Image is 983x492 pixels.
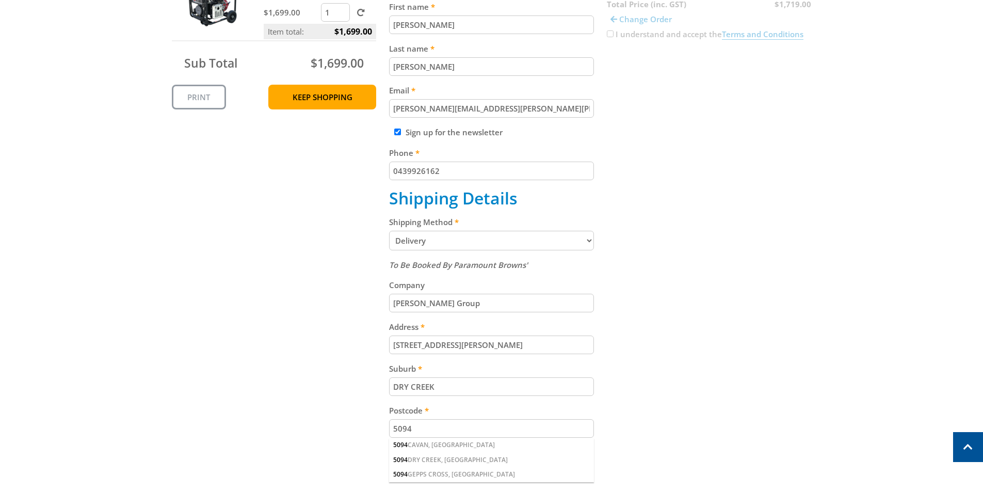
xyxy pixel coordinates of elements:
[184,55,237,71] span: Sub Total
[389,419,594,438] input: Please enter your postcode.
[389,438,594,452] div: CAVAN, [GEOGRAPHIC_DATA]
[264,24,376,39] p: Item total:
[389,188,594,208] h2: Shipping Details
[389,336,594,354] input: Please enter your address.
[389,162,594,180] input: Please enter your telephone number.
[389,404,594,417] label: Postcode
[389,260,528,270] em: To Be Booked By Paramount Browns'
[389,57,594,76] input: Please enter your last name.
[268,85,376,109] a: Keep Shopping
[389,216,594,228] label: Shipping Method
[389,377,594,396] input: Please enter your suburb.
[389,15,594,34] input: Please enter your first name.
[389,279,594,291] label: Company
[393,455,408,464] span: 5094
[389,99,594,118] input: Please enter your email address.
[389,362,594,375] label: Suburb
[393,440,408,449] span: 5094
[389,231,594,250] select: Please select a shipping method.
[264,6,319,19] p: $1,699.00
[389,42,594,55] label: Last name
[389,453,594,467] div: DRY CREEK, [GEOGRAPHIC_DATA]
[389,84,594,97] label: Email
[389,147,594,159] label: Phone
[172,85,226,109] a: Print
[389,467,594,482] div: GEPPS CROSS, [GEOGRAPHIC_DATA]
[389,321,594,333] label: Address
[393,470,408,479] span: 5094
[406,127,503,137] label: Sign up for the newsletter
[334,24,372,39] span: $1,699.00
[311,55,364,71] span: $1,699.00
[389,1,594,13] label: First name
